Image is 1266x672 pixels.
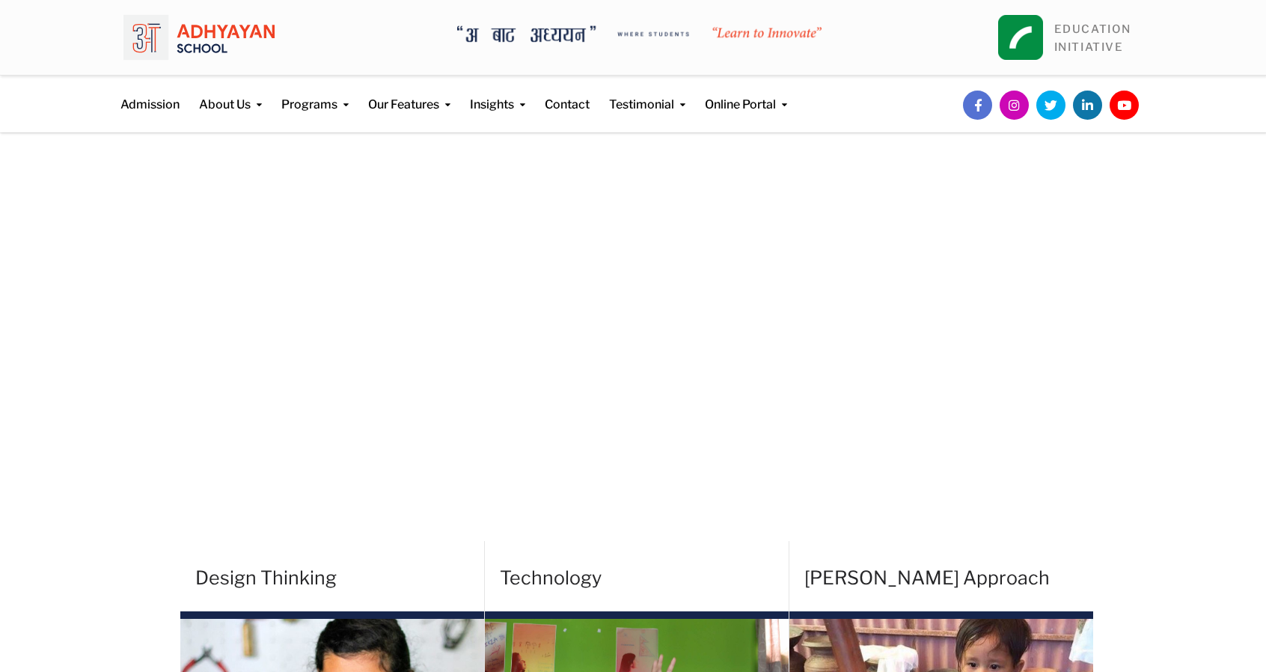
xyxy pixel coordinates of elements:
[199,76,262,114] a: About Us
[705,76,787,114] a: Online Portal
[368,76,450,114] a: Our Features
[120,76,180,114] a: Admission
[457,25,822,43] img: A Bata Adhyayan where students learn to Innovate
[998,15,1043,60] img: square_leapfrog
[500,544,789,611] h4: Technology
[281,76,349,114] a: Programs
[609,76,685,114] a: Testimonial
[804,544,1093,611] h4: [PERSON_NAME] Approach
[195,544,484,611] h4: Design Thinking
[123,11,275,64] img: logo
[1054,22,1131,54] a: EDUCATIONINITIATIVE
[545,76,590,114] a: Contact
[470,76,525,114] a: Insights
